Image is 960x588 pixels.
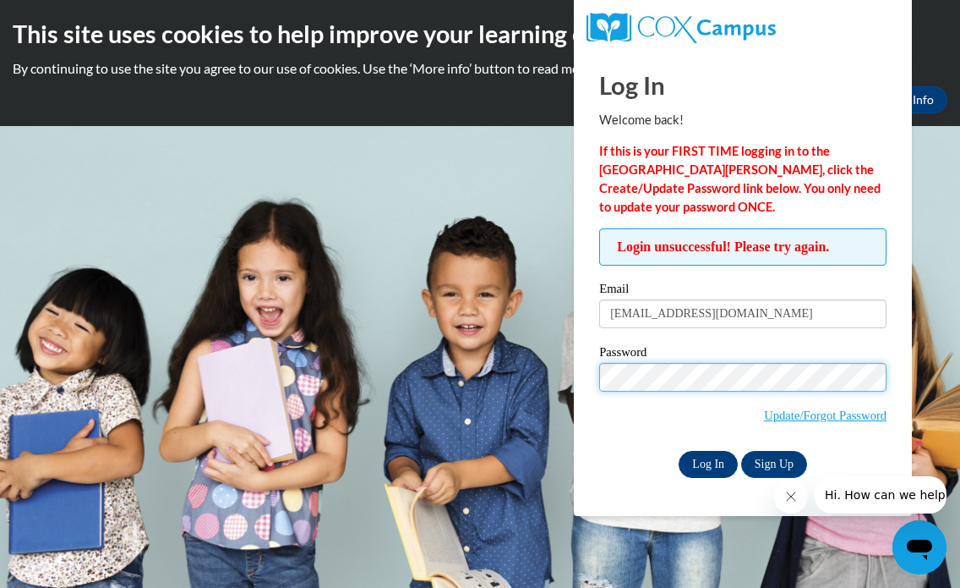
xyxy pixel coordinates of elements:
[599,68,886,102] h1: Log In
[741,451,807,478] a: Sign Up
[764,409,886,422] a: Update/Forgot Password
[599,111,886,129] p: Welcome back!
[586,13,776,43] img: COX Campus
[599,346,886,363] label: Password
[679,451,738,478] input: Log In
[13,59,947,78] p: By continuing to use the site you agree to our use of cookies. Use the ‘More info’ button to read...
[815,476,946,514] iframe: Message from company
[599,283,886,299] label: Email
[599,144,881,214] strong: If this is your FIRST TIME logging in to the [GEOGRAPHIC_DATA][PERSON_NAME], click the Create/Upd...
[892,520,946,574] iframe: Button to launch messaging window
[10,12,137,25] span: Hi. How can we help?
[13,17,947,51] h2: This site uses cookies to help improve your learning experience.
[774,480,808,514] iframe: Close message
[599,228,886,266] span: Login unsuccessful! Please try again.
